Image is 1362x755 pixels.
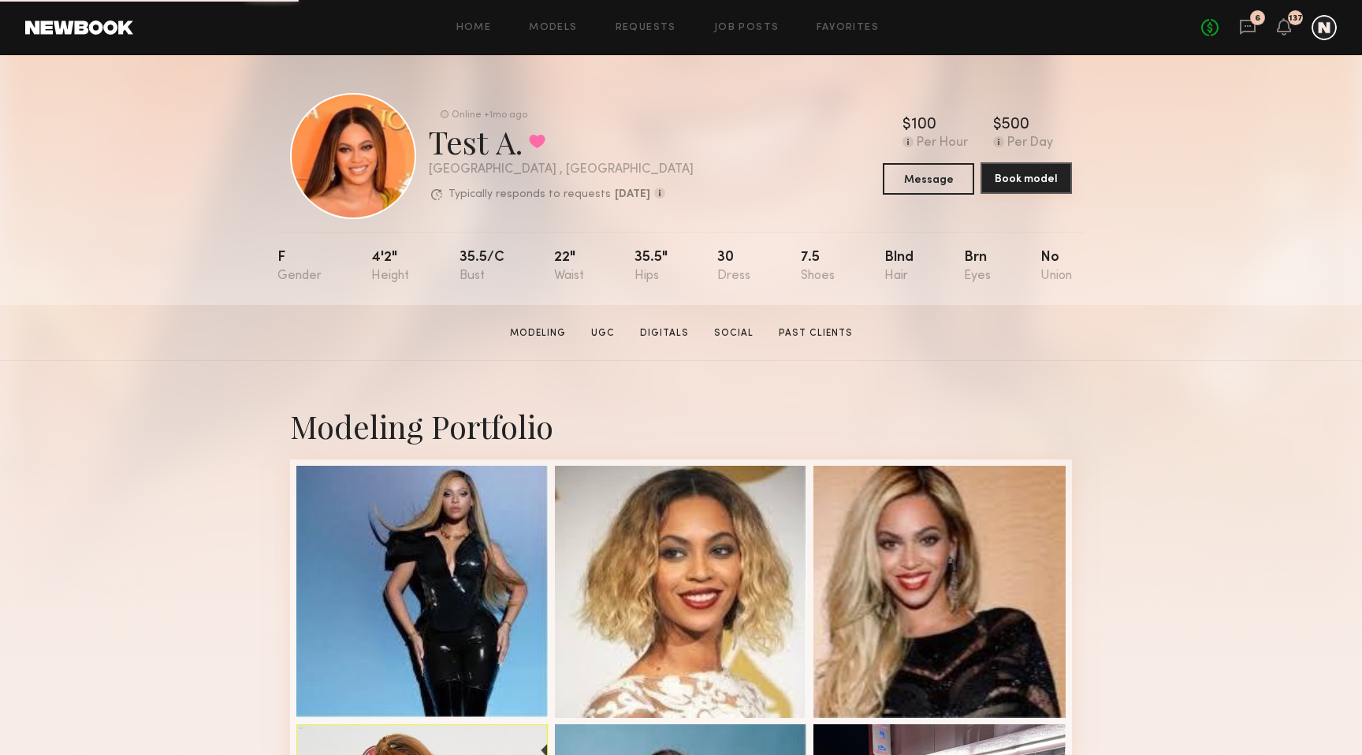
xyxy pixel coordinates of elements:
div: 22" [554,251,584,283]
button: Book model [981,162,1072,194]
div: Per Day [1007,136,1053,151]
a: Digitals [634,326,695,340]
div: Modeling Portfolio [290,405,1072,447]
div: 35.5/c [460,251,504,283]
div: [GEOGRAPHIC_DATA] , [GEOGRAPHIC_DATA] [429,163,694,177]
div: 6 [1255,14,1260,23]
a: UGC [585,326,621,340]
a: Book model [981,163,1072,195]
a: 6 [1239,18,1256,38]
div: 7.5 [801,251,835,283]
a: Requests [616,23,676,33]
a: Past Clients [772,326,859,340]
div: 137 [1289,14,1303,23]
a: Job Posts [714,23,780,33]
div: Blnd [884,251,914,283]
div: Test A. [429,121,694,162]
a: Home [456,23,492,33]
b: [DATE] [615,189,650,200]
div: $ [902,117,911,133]
a: Modeling [504,326,572,340]
a: Models [529,23,577,33]
div: 30 [717,251,750,283]
div: No [1040,251,1072,283]
div: 4'2" [371,251,409,283]
a: Social [708,326,760,340]
div: $ [993,117,1002,133]
p: Typically responds to requests [448,189,611,200]
div: F [277,251,322,283]
div: 500 [1002,117,1029,133]
div: Per Hour [917,136,968,151]
div: 35.5" [634,251,668,283]
button: Message [883,163,974,195]
div: Online +1mo ago [452,110,527,121]
div: Brn [964,251,991,283]
div: 100 [911,117,936,133]
a: Favorites [817,23,879,33]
